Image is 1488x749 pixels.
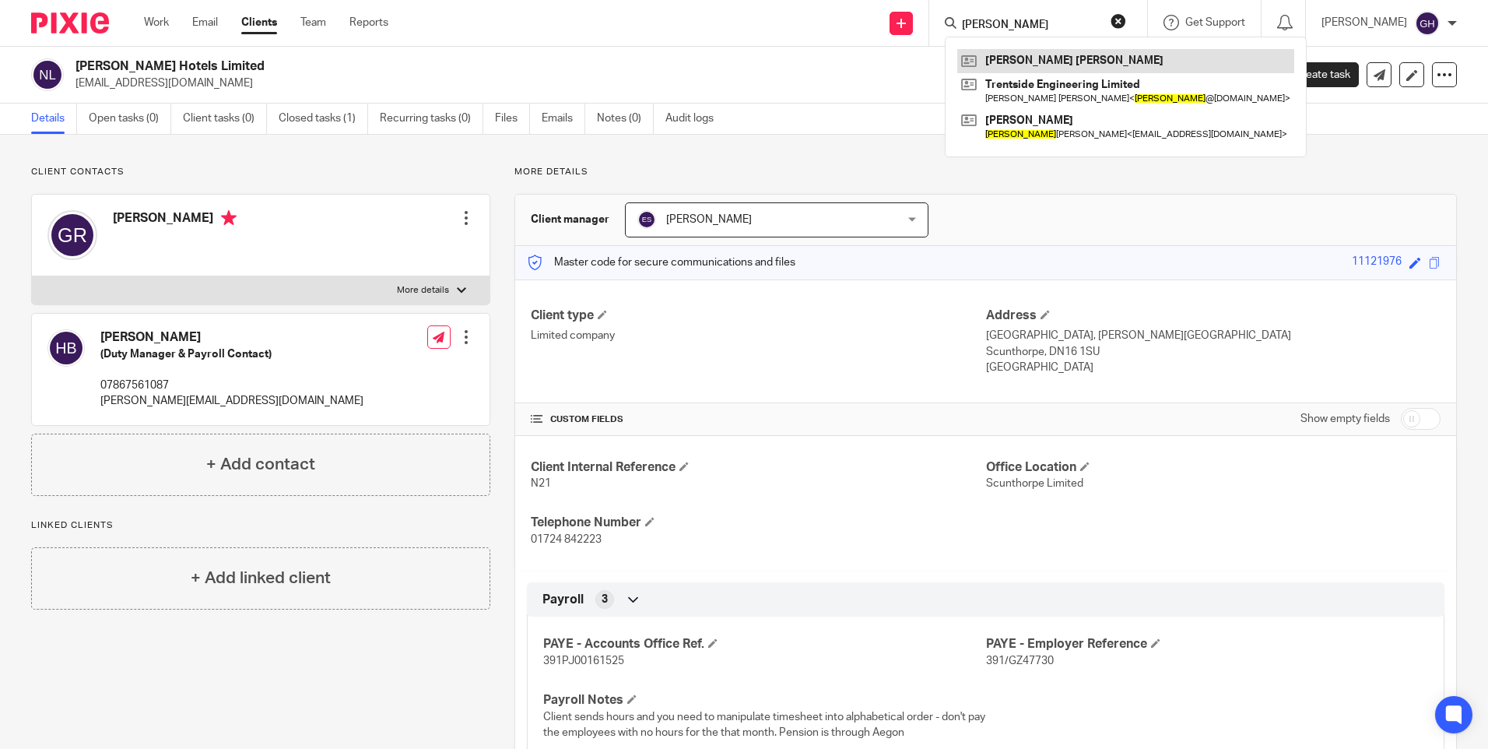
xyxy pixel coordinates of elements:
[543,636,985,652] h4: PAYE - Accounts Office Ref.
[527,255,795,270] p: Master code for secure communications and files
[221,210,237,226] i: Primary
[986,360,1441,375] p: [GEOGRAPHIC_DATA]
[986,478,1083,489] span: Scunthorpe Limited
[1321,15,1407,30] p: [PERSON_NAME]
[986,328,1441,343] p: [GEOGRAPHIC_DATA], [PERSON_NAME][GEOGRAPHIC_DATA]
[47,329,85,367] img: svg%3E
[514,166,1457,178] p: More details
[1111,13,1126,29] button: Clear
[666,214,752,225] span: [PERSON_NAME]
[89,104,171,134] a: Open tasks (0)
[75,58,1011,75] h2: [PERSON_NAME] Hotels Limited
[31,166,490,178] p: Client contacts
[986,656,1054,666] span: 391/GZ47730
[380,104,483,134] a: Recurring tasks (0)
[531,534,602,545] span: 01724 842223
[183,104,267,134] a: Client tasks (0)
[191,566,331,590] h4: + Add linked client
[531,515,985,531] h4: Telephone Number
[602,592,608,607] span: 3
[397,284,449,297] p: More details
[543,656,624,666] span: 391PJ00161525
[531,212,609,227] h3: Client manager
[100,346,363,362] h5: (Duty Manager & Payroll Contact)
[75,76,1245,91] p: [EMAIL_ADDRESS][DOMAIN_NAME]
[986,344,1441,360] p: Scunthorpe, DN16 1SU
[531,308,985,324] h4: Client type
[986,636,1428,652] h4: PAYE - Employer Reference
[1352,254,1402,272] div: 11121976
[100,329,363,346] h4: [PERSON_NAME]
[1300,411,1390,427] label: Show empty fields
[1185,17,1245,28] span: Get Support
[100,378,363,393] p: 07867561087
[665,104,725,134] a: Audit logs
[531,459,985,476] h4: Client Internal Reference
[206,452,315,476] h4: + Add contact
[960,19,1100,33] input: Search
[192,15,218,30] a: Email
[543,692,985,709] h4: Payroll Notes
[31,12,109,33] img: Pixie
[300,15,326,30] a: Team
[543,712,985,738] span: Client sends hours and you need to manipulate timesheet into alphabetical order - don't pay the e...
[637,210,656,229] img: svg%3E
[279,104,368,134] a: Closed tasks (1)
[542,104,585,134] a: Emails
[1269,62,1359,87] a: Create task
[531,413,985,426] h4: CUSTOM FIELDS
[531,328,985,343] p: Limited company
[31,58,64,91] img: svg%3E
[144,15,169,30] a: Work
[47,210,97,260] img: svg%3E
[986,459,1441,476] h4: Office Location
[31,104,77,134] a: Details
[531,478,551,489] span: N21
[495,104,530,134] a: Files
[597,104,654,134] a: Notes (0)
[1415,11,1440,36] img: svg%3E
[986,308,1441,324] h4: Address
[349,15,388,30] a: Reports
[241,15,277,30] a: Clients
[100,393,363,409] p: [PERSON_NAME][EMAIL_ADDRESS][DOMAIN_NAME]
[542,592,584,608] span: Payroll
[31,519,490,532] p: Linked clients
[113,210,237,230] h4: [PERSON_NAME]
